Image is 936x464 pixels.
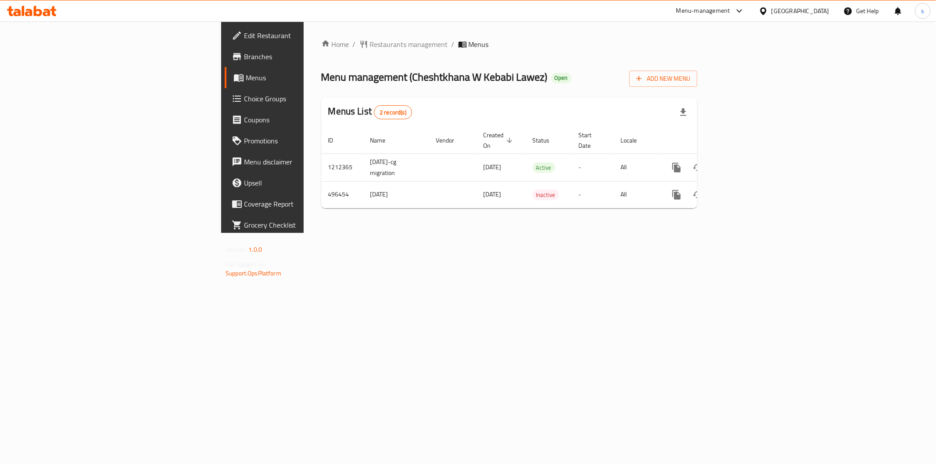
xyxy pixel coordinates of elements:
span: Promotions [244,136,370,146]
span: 1.0.0 [248,244,262,255]
td: All [614,181,659,208]
nav: breadcrumb [321,39,697,50]
a: Menu disclaimer [225,151,377,172]
a: Branches [225,46,377,67]
span: Edit Restaurant [244,30,370,41]
a: Menus [225,67,377,88]
span: Menus [469,39,489,50]
span: Locale [621,135,649,146]
span: Coverage Report [244,199,370,209]
button: more [666,157,687,178]
span: 2 record(s) [374,108,412,117]
span: Status [533,135,561,146]
span: Branches [244,51,370,62]
div: Menu-management [676,6,730,16]
button: Change Status [687,184,708,205]
h2: Menus List [328,105,412,119]
div: Active [533,162,555,173]
td: - [572,153,614,181]
td: - [572,181,614,208]
span: [DATE] [484,161,502,173]
span: Open [551,74,571,82]
button: Change Status [687,157,708,178]
a: Support.OpsPlatform [226,268,281,279]
span: Vendor [436,135,466,146]
a: Promotions [225,130,377,151]
a: Grocery Checklist [225,214,377,236]
div: Export file [673,102,694,123]
span: Restaurants management [370,39,448,50]
td: All [614,153,659,181]
span: Grocery Checklist [244,220,370,230]
div: [GEOGRAPHIC_DATA] [771,6,829,16]
a: Choice Groups [225,88,377,109]
a: Coverage Report [225,193,377,214]
span: Name [370,135,397,146]
span: Version: [226,244,247,255]
span: Add New Menu [636,73,690,84]
span: [DATE] [484,189,502,200]
button: more [666,184,687,205]
span: Start Date [579,130,603,151]
a: Restaurants management [359,39,448,50]
td: [DATE] [363,181,429,208]
div: Inactive [533,189,559,200]
li: / [452,39,455,50]
th: Actions [659,127,757,154]
a: Upsell [225,172,377,193]
button: Add New Menu [629,71,697,87]
span: Choice Groups [244,93,370,104]
span: Inactive [533,190,559,200]
div: Open [551,73,571,83]
td: [DATE]-cg migration [363,153,429,181]
span: Coupons [244,114,370,125]
span: Menu management ( Cheshtkhana W Kebabi Lawez ) [321,67,548,87]
table: enhanced table [321,127,757,208]
a: Edit Restaurant [225,25,377,46]
a: Coupons [225,109,377,130]
span: Upsell [244,178,370,188]
span: Menu disclaimer [244,157,370,167]
span: ID [328,135,345,146]
span: Get support on: [226,259,266,270]
span: s [921,6,924,16]
span: Active [533,163,555,173]
span: Created On [484,130,515,151]
span: Menus [246,72,370,83]
div: Total records count [374,105,412,119]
